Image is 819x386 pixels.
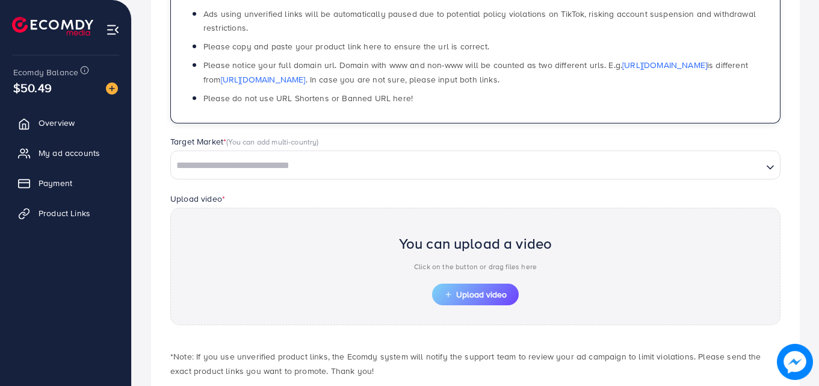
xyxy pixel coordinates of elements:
[9,141,122,165] a: My ad accounts
[9,111,122,135] a: Overview
[170,135,319,148] label: Target Market
[39,207,90,219] span: Product Links
[106,23,120,37] img: menu
[12,17,93,36] img: logo
[9,201,122,225] a: Product Links
[39,177,72,189] span: Payment
[203,40,489,52] span: Please copy and paste your product link here to ensure the url is correct.
[170,151,780,179] div: Search for option
[13,66,78,78] span: Ecomdy Balance
[203,59,748,85] span: Please notice your full domain url. Domain with www and non-www will be counted as two different ...
[399,235,552,252] h2: You can upload a video
[39,147,100,159] span: My ad accounts
[622,59,707,71] a: [URL][DOMAIN_NAME]
[170,193,225,205] label: Upload video
[9,171,122,195] a: Payment
[203,92,413,104] span: Please do not use URL Shortens or Banned URL here!
[172,157,761,175] input: Search for option
[203,8,756,34] span: Ads using unverified links will be automatically paused due to potential policy violations on Tik...
[399,260,552,274] p: Click on the button or drag files here
[39,117,75,129] span: Overview
[432,284,519,305] button: Upload video
[170,349,780,378] p: *Note: If you use unverified product links, the Ecomdy system will notify the support team to rev...
[13,79,52,96] span: $50.49
[444,290,507,299] span: Upload video
[777,344,813,380] img: image
[221,73,306,86] a: [URL][DOMAIN_NAME]
[106,82,118,95] img: image
[226,136,318,147] span: (You can add multi-country)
